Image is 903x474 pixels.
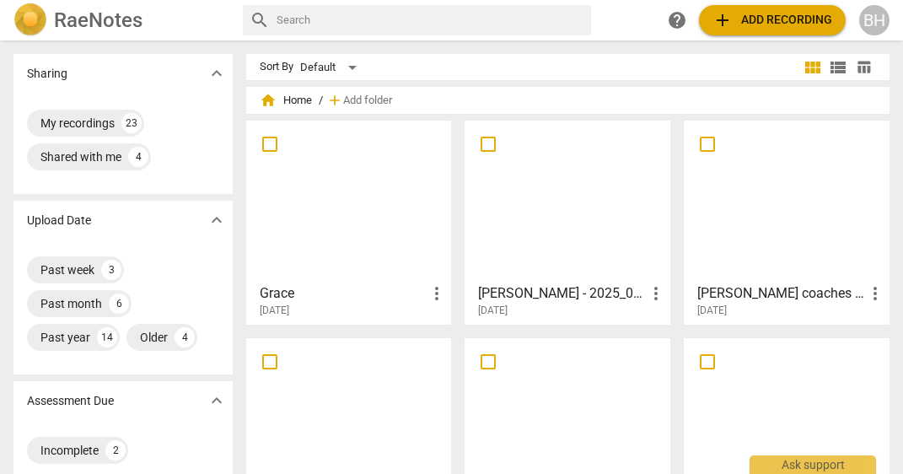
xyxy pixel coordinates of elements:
[260,283,427,304] h3: Grace
[121,113,142,133] div: 23
[207,63,227,83] span: expand_more
[27,212,91,229] p: Upload Date
[175,327,195,347] div: 4
[427,283,447,304] span: more_vert
[803,57,823,78] span: view_module
[825,55,851,80] button: List view
[260,61,293,73] div: Sort By
[856,59,872,75] span: table_chart
[13,3,47,37] img: Logo
[204,61,229,86] button: Show more
[326,92,343,109] span: add
[667,10,687,30] span: help
[105,440,126,461] div: 2
[828,57,848,78] span: view_list
[140,329,168,346] div: Older
[101,260,121,280] div: 3
[851,55,876,80] button: Table view
[207,210,227,230] span: expand_more
[699,5,846,35] button: Upload
[40,261,94,278] div: Past week
[712,10,832,30] span: Add recording
[109,294,129,314] div: 6
[800,55,825,80] button: Tile view
[646,283,666,304] span: more_vert
[865,283,885,304] span: more_vert
[260,92,277,109] span: home
[40,115,115,132] div: My recordings
[712,10,733,30] span: add
[40,329,90,346] div: Past year
[319,94,323,107] span: /
[27,65,67,83] p: Sharing
[697,283,865,304] h3: Amy coaches Debbie
[128,147,148,167] div: 4
[697,304,727,318] span: [DATE]
[40,148,121,165] div: Shared with me
[97,327,117,347] div: 14
[40,295,102,312] div: Past month
[250,10,270,30] span: search
[470,127,664,317] a: [PERSON_NAME] - 2025_08_20 09_58 PDT - Recording 3[DATE]
[252,127,446,317] a: Grace[DATE]
[260,304,289,318] span: [DATE]
[662,5,692,35] a: Help
[343,94,392,107] span: Add folder
[204,207,229,233] button: Show more
[207,391,227,411] span: expand_more
[54,8,142,32] h2: RaeNotes
[40,442,99,459] div: Incomplete
[859,5,890,35] button: BH
[300,54,363,81] div: Default
[478,304,508,318] span: [DATE]
[690,127,884,317] a: [PERSON_NAME] coaches [PERSON_NAME][DATE]
[478,283,646,304] h3: Corey_Gini_Ria Triad - 2025_08_20 09_58 PDT - Recording 3
[260,92,312,109] span: Home
[204,388,229,413] button: Show more
[13,3,229,37] a: LogoRaeNotes
[277,7,584,34] input: Search
[27,392,114,410] p: Assessment Due
[750,455,876,474] div: Ask support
